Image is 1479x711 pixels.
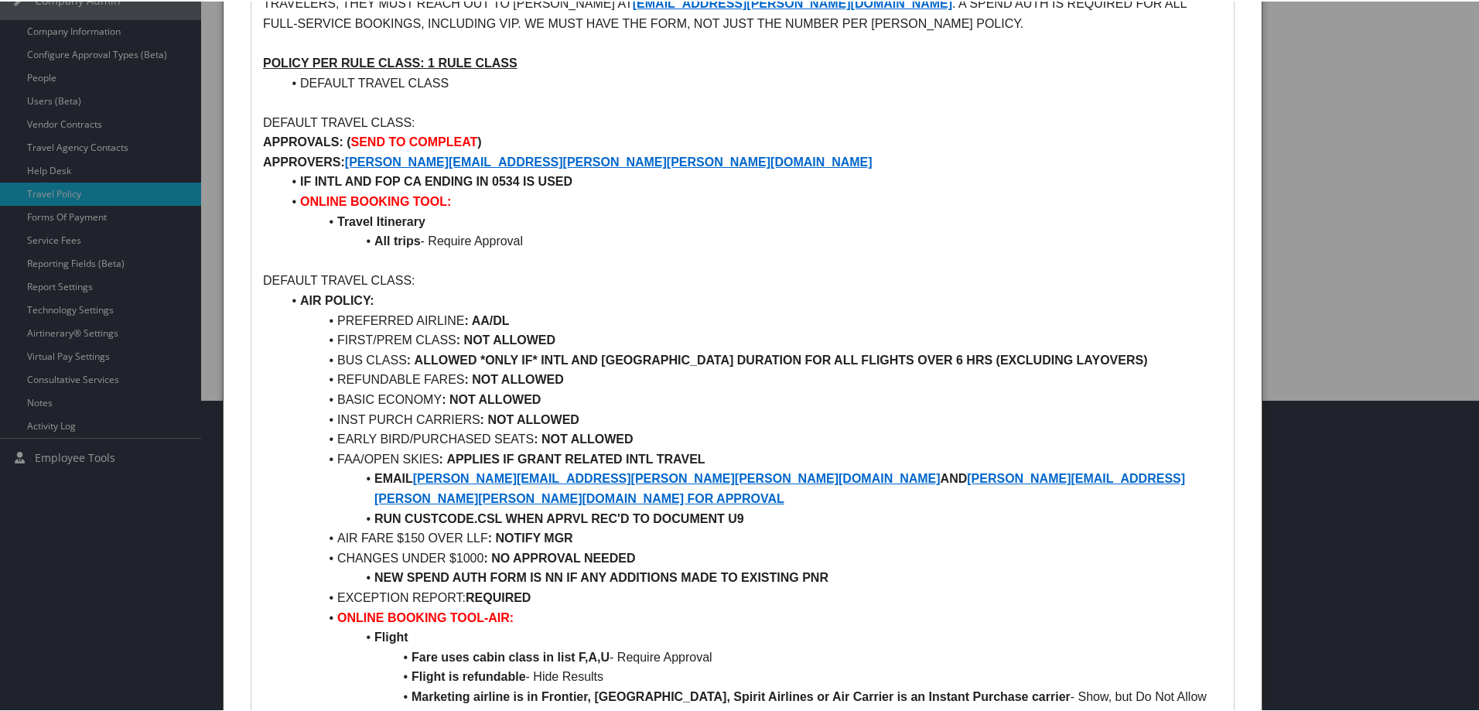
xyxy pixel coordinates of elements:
[263,134,343,147] strong: APPROVALS:
[282,428,1222,448] li: EARLY BIRD/PURCHASED SEATS
[282,230,1222,250] li: - Require Approval
[345,154,873,167] a: [PERSON_NAME][EMAIL_ADDRESS][PERSON_NAME][PERSON_NAME][DOMAIN_NAME]
[300,292,374,306] strong: AIR POLICY:
[415,352,1148,365] strong: ALLOWED *ONLY IF* INTL AND [GEOGRAPHIC_DATA] DURATION FOR ALL FLIGHTS OVER 6 HRS (EXCLUDING LAYOV...
[300,193,451,207] strong: ONLINE BOOKING TOOL:
[374,470,413,484] strong: EMAIL
[282,309,1222,330] li: PREFERRED AIRLINE
[439,451,443,464] strong: :
[282,408,1222,429] li: INST PURCH CARRIERS
[263,269,1222,289] p: DEFAULT TRAVEL CLASS:
[263,111,1222,132] p: DEFAULT TRAVEL CLASS:
[412,689,1071,702] strong: Marketing airline is in Frontier, [GEOGRAPHIC_DATA], Spirit Airlines or Air Carrier is an Instant...
[282,349,1222,369] li: BUS CLASS
[374,569,828,583] strong: NEW SPEND AUTH FORM IS NN IF ANY ADDITIONS MADE TO EXISTING PNR
[282,72,1222,92] li: DEFAULT TRAVEL CLASS
[263,154,345,167] strong: APPROVERS:
[941,470,968,484] strong: AND
[263,55,517,68] u: POLICY PER RULE CLASS: 1 RULE CLASS
[407,352,411,365] strong: :
[282,329,1222,349] li: FIRST/PREM CLASS
[337,610,514,623] strong: ONLINE BOOKING TOOL-AIR:
[351,134,478,147] strong: SEND TO COMPLEAT
[282,586,1222,607] li: EXCEPTION REPORT:
[282,368,1222,388] li: REFUNDABLE FARES
[282,448,1222,468] li: FAA/OPEN SKIES
[480,412,579,425] strong: : NOT ALLOWED
[464,371,563,385] strong: : NOT ALLOWED
[466,590,531,603] strong: REQUIRED
[282,685,1222,706] li: - Show, but Do Not Allow
[456,332,555,345] strong: : NOT ALLOWED
[496,530,573,543] strong: NOTIFY MGR
[477,134,481,147] strong: )
[347,134,350,147] strong: (
[412,668,526,682] strong: Flight is refundable
[282,547,1222,567] li: CHANGES UNDER $1000
[442,391,541,405] strong: : NOT ALLOWED
[488,530,492,543] strong: :
[374,629,408,642] strong: Flight
[374,470,1185,504] a: [PERSON_NAME][EMAIL_ADDRESS][PERSON_NAME][PERSON_NAME][DOMAIN_NAME] FOR APPROVAL
[412,649,610,662] strong: Fare uses cabin class in list F,A,U
[282,665,1222,685] li: - Hide Results
[300,173,572,186] strong: IF INTL AND FOP CA ENDING IN 0534 IS USED
[374,511,744,524] strong: RUN CUSTCODE.CSL WHEN APRVL REC'D TO DOCUMENT U9
[337,214,425,227] strong: Travel Itinerary
[282,527,1222,547] li: AIR FARE $150 OVER LLF
[446,451,705,464] strong: APPLIES IF GRANT RELATED INTL TRAVEL
[464,313,509,326] strong: : AA/DL
[282,388,1222,408] li: BASIC ECONOMY
[374,233,421,246] strong: All trips
[483,550,635,563] strong: : NO APPROVAL NEEDED
[534,431,633,444] strong: : NOT ALLOWED
[413,470,941,484] a: [PERSON_NAME][EMAIL_ADDRESS][PERSON_NAME][PERSON_NAME][DOMAIN_NAME]
[282,646,1222,666] li: - Require Approval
